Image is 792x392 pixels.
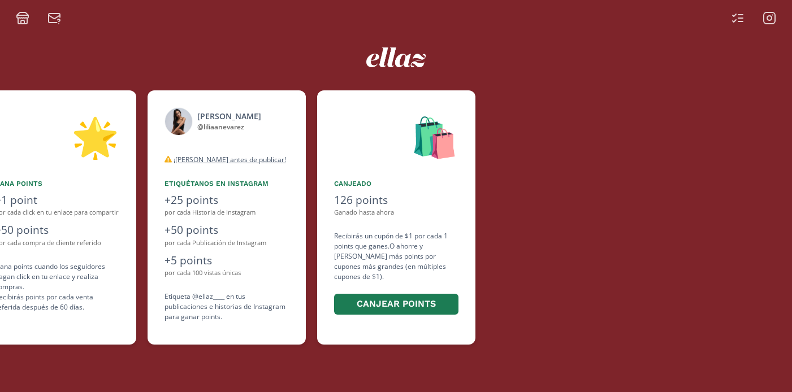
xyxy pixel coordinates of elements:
div: por cada Historia de Instagram [165,208,289,217]
img: ew9eVGDHp6dD [366,47,426,67]
div: Etiqueta @ellaz____ en tus publicaciones e historias de Instagram para ganar points. [165,291,289,322]
img: 472866662_2015896602243155_15014156077129679_n.jpg [165,107,193,136]
div: Recibirás un cupón de $1 por cada 1 points que ganes. O ahorre y [PERSON_NAME] más points por cup... [334,231,458,316]
div: [PERSON_NAME] [197,110,261,122]
div: 🛍️ [334,107,458,165]
div: Etiquétanos en Instagram [165,178,289,189]
div: +5 points [165,252,289,269]
div: +25 points [165,192,289,208]
div: 126 points [334,192,458,208]
div: @ liliaanevarez [197,122,261,132]
div: Ganado hasta ahora [334,208,458,217]
div: por cada Publicación de Instagram [165,238,289,248]
div: por cada 100 vistas únicas [165,268,289,278]
div: Canjeado [334,178,458,189]
button: Canjear points [334,294,458,315]
u: ¡[PERSON_NAME] antes de publicar! [174,155,286,164]
div: +50 points [165,222,289,238]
